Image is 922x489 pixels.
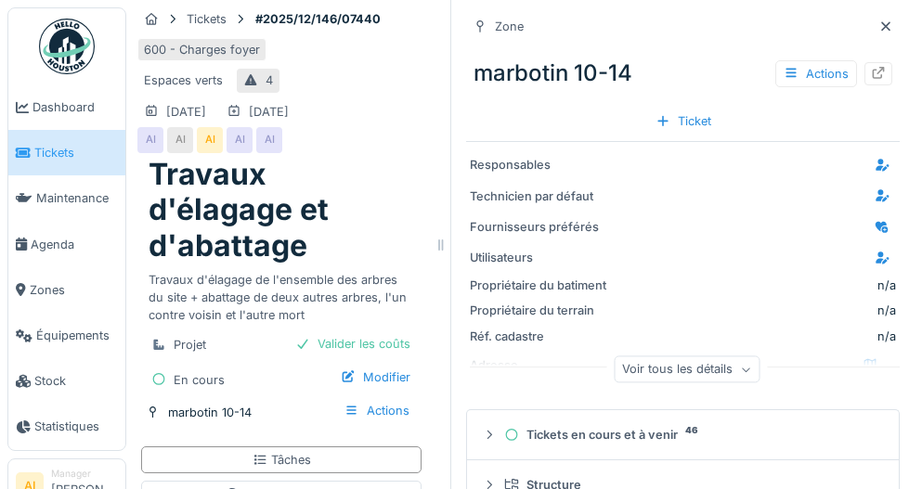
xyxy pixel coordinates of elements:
[504,426,877,444] div: Tickets en cours et à venir
[877,277,896,294] div: n/a
[8,313,125,358] a: Équipements
[174,371,225,389] div: En cours
[8,222,125,267] a: Agenda
[249,103,289,121] div: [DATE]
[614,356,760,383] div: Voir tous les détails
[166,103,206,121] div: [DATE]
[30,281,118,299] span: Zones
[168,404,252,421] div: marbotin 10-14
[39,19,95,74] img: Badge_color-CXgf-gQk.svg
[144,41,260,58] div: 600 - Charges foyer
[34,418,118,435] span: Statistiques
[466,49,900,97] div: marbotin 10-14
[8,84,125,130] a: Dashboard
[144,71,223,89] div: Espaces verts
[167,127,193,153] div: AI
[8,267,125,313] a: Zones
[36,189,118,207] span: Maintenance
[648,109,719,134] div: Ticket
[8,175,125,221] a: Maintenance
[470,218,609,236] div: Fournisseurs préférés
[8,404,125,449] a: Statistiques
[31,236,118,253] span: Agenda
[248,10,388,28] strong: #2025/12/146/07440
[470,277,609,294] div: Propriétaire du batiment
[288,331,418,356] div: Valider les coûts
[495,18,524,35] div: Zone
[34,372,118,390] span: Stock
[8,358,125,404] a: Stock
[8,130,125,175] a: Tickets
[256,127,282,153] div: AI
[253,451,311,469] div: Tâches
[336,397,418,424] div: Actions
[470,249,609,266] div: Utilisateurs
[36,327,118,344] span: Équipements
[187,10,227,28] div: Tickets
[197,127,223,153] div: AI
[474,418,891,452] summary: Tickets en cours et à venir46
[470,156,609,174] div: Responsables
[174,336,206,354] div: Projet
[333,365,418,390] div: Modifier
[149,264,414,325] div: Travaux d'élagage de l'ensemble des arbres du site + abattage de deux autres arbres, l'un contre ...
[34,144,118,161] span: Tickets
[32,98,118,116] span: Dashboard
[617,328,896,345] div: n/a
[51,467,118,481] div: Manager
[617,302,896,319] div: n/a
[470,328,609,345] div: Réf. cadastre
[137,127,163,153] div: AI
[470,302,609,319] div: Propriétaire du terrain
[775,60,857,87] div: Actions
[470,187,609,205] div: Technicien par défaut
[149,157,414,264] h1: Travaux d'élagage et d'abattage
[266,71,273,89] div: 4
[227,127,253,153] div: AI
